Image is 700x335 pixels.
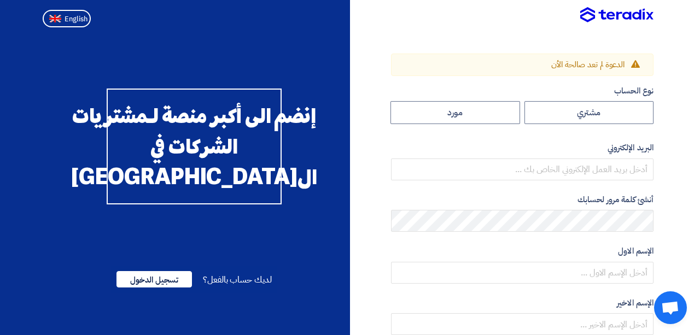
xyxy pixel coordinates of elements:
[116,271,192,287] span: تسجيل الدخول
[43,10,91,27] button: English
[391,245,654,257] label: الإسم الاول
[203,273,271,286] span: لديك حساب بالفعل؟
[391,158,654,180] input: أدخل بريد العمل الإلكتروني الخاص بك ...
[65,15,87,23] span: English
[524,101,654,124] label: مشتري
[654,291,687,324] div: دردشة مفتوحة
[391,297,654,309] label: الإسم الاخير
[390,101,520,124] label: مورد
[49,15,61,23] img: en-US.png
[107,89,282,204] div: إنضم الى أكبر منصة لـمشتريات الشركات في ال[GEOGRAPHIC_DATA]
[551,58,625,70] span: الدعوة لم تعد صالحة الأن
[391,262,654,284] input: أدخل الإسم الاول ...
[580,7,654,23] img: Teradix logo
[391,313,654,335] input: أدخل الإسم الاخير ...
[116,273,192,286] a: تسجيل الدخول
[391,193,654,206] label: أنشئ كلمة مرور لحسابك
[391,142,654,154] label: البريد الإلكتروني
[391,85,654,97] label: نوع الحساب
